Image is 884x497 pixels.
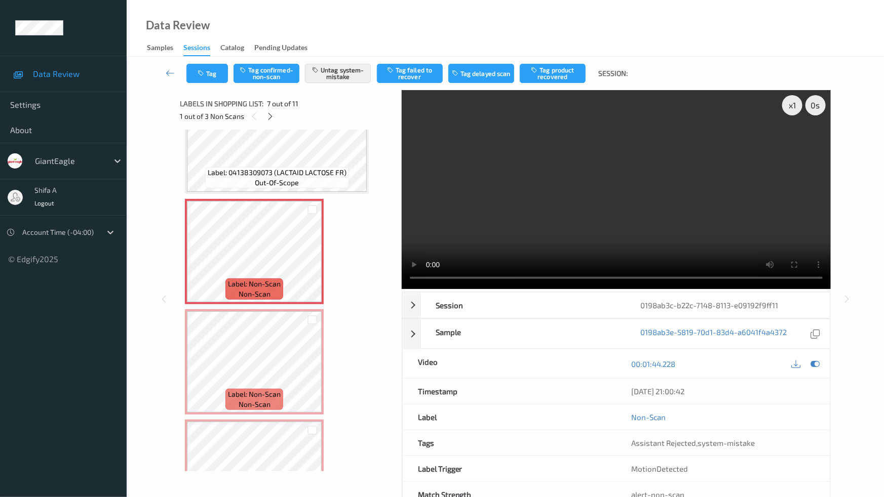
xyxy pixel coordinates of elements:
[146,20,210,30] div: Data Review
[698,438,755,447] span: system-mistake
[421,293,626,318] div: Session
[403,404,617,430] div: Label
[147,41,183,55] a: Samples
[228,389,281,399] span: Label: Non-Scan
[625,293,830,318] div: 0198ab3c-b22c-7148-8113-e09192f9ff11
[421,319,626,348] div: Sample
[220,41,254,55] a: Catalog
[377,64,443,83] button: Tag failed to recover
[598,68,628,78] span: Session:
[448,64,514,83] button: Tag delayed scan
[403,349,617,378] div: Video
[402,319,830,349] div: Sample0198ab3e-5819-70d1-83d4-a6041f4a4372
[403,456,617,481] div: Label Trigger
[403,430,617,455] div: Tags
[631,412,666,422] a: Non-Scan
[305,64,371,83] button: Untag system-mistake
[631,359,675,369] a: 00:01:44.228
[631,438,755,447] span: ,
[228,279,281,289] span: Label: Non-Scan
[147,43,173,55] div: Samples
[254,41,318,55] a: Pending Updates
[183,41,220,56] a: Sessions
[180,99,263,109] span: Labels in shopping list:
[239,289,271,299] span: non-scan
[186,64,228,83] button: Tag
[631,386,815,396] div: [DATE] 21:00:42
[255,178,299,188] span: out-of-scope
[403,379,617,404] div: Timestamp
[782,95,802,115] div: x 1
[805,95,826,115] div: 0 s
[183,43,210,56] div: Sessions
[616,456,830,481] div: MotionDetected
[239,399,271,409] span: non-scan
[254,43,308,55] div: Pending Updates
[402,292,830,318] div: Session0198ab3c-b22c-7148-8113-e09192f9ff11
[267,99,298,109] span: 7 out of 11
[631,438,696,447] span: Assistant Rejected
[208,168,347,178] span: Label: 04138309073 (LACTAID LACTOSE FR)
[180,110,395,122] div: 1 out of 3 Non Scans
[234,64,299,83] button: Tag confirmed-non-scan
[220,43,244,55] div: Catalog
[640,327,787,341] a: 0198ab3e-5819-70d1-83d4-a6041f4a4372
[520,64,586,83] button: Tag product recovered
